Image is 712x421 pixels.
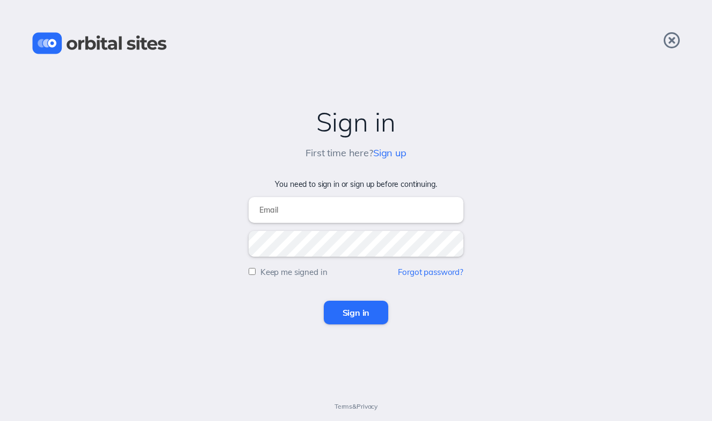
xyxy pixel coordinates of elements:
[11,180,701,324] form: You need to sign in or sign up before continuing.
[306,148,406,159] h5: First time here?
[335,402,352,410] a: Terms
[249,197,463,223] input: Email
[324,301,389,324] input: Sign in
[373,147,406,159] a: Sign up
[32,32,167,54] img: Orbital Sites Logo
[11,107,701,137] h2: Sign in
[398,267,463,277] a: Forgot password?
[260,267,328,277] label: Keep me signed in
[357,402,377,410] a: Privacy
